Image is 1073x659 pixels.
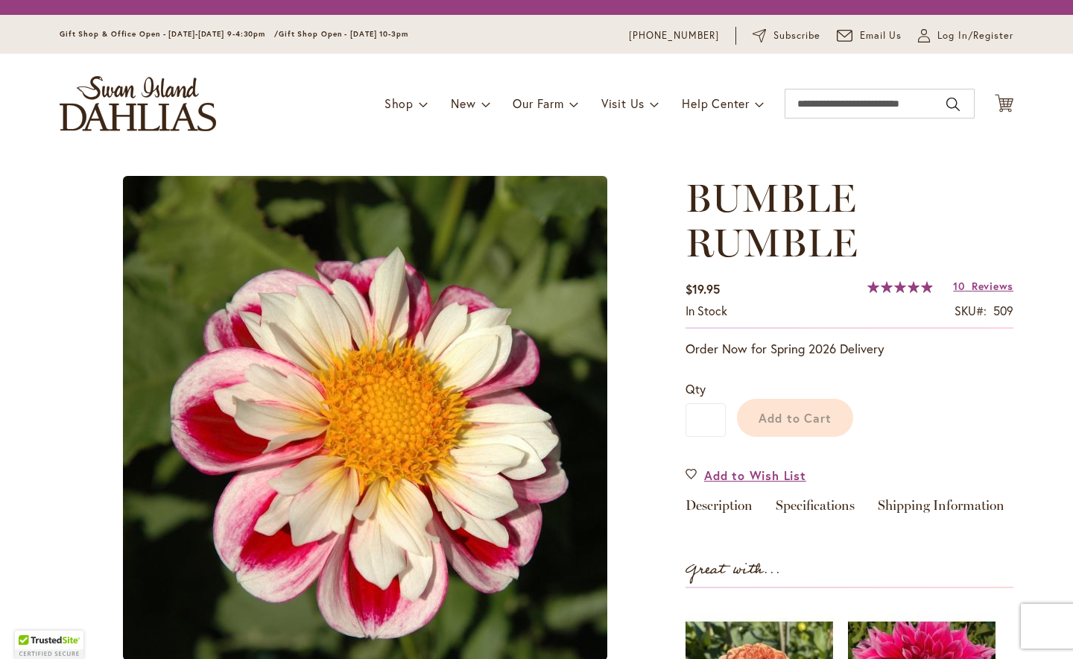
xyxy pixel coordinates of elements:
a: Subscribe [753,28,820,43]
iframe: Launch Accessibility Center [11,606,53,648]
span: $19.95 [686,281,720,297]
span: Shop [384,95,414,111]
span: Subscribe [773,28,820,43]
span: New [451,95,475,111]
span: Gift Shop Open - [DATE] 10-3pm [279,29,408,39]
a: [PHONE_NUMBER] [629,28,719,43]
div: 99% [867,281,933,293]
div: Availability [686,303,727,320]
span: Log In/Register [937,28,1013,43]
a: Log In/Register [918,28,1013,43]
a: Shipping Information [878,499,1004,520]
span: Add to Wish List [704,467,806,484]
p: Order Now for Spring 2026 Delivery [686,340,1013,358]
strong: SKU [955,303,987,318]
span: Reviews [972,279,1013,293]
span: BUMBLE RUMBLE [686,174,858,266]
a: store logo [60,76,216,131]
span: Qty [686,381,706,397]
span: In stock [686,303,727,318]
a: Email Us [837,28,902,43]
a: Add to Wish List [686,467,806,484]
a: 10 Reviews [953,279,1013,293]
a: Specifications [776,499,855,520]
span: Visit Us [601,95,645,111]
span: Help Center [682,95,750,111]
span: 10 [953,279,964,293]
span: Our Farm [513,95,563,111]
a: Description [686,499,753,520]
button: Search [946,92,960,116]
span: Gift Shop & Office Open - [DATE]-[DATE] 9-4:30pm / [60,29,279,39]
div: 509 [993,303,1013,320]
div: Detailed Product Info [686,499,1013,520]
span: Email Us [860,28,902,43]
strong: Great with... [686,558,781,582]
